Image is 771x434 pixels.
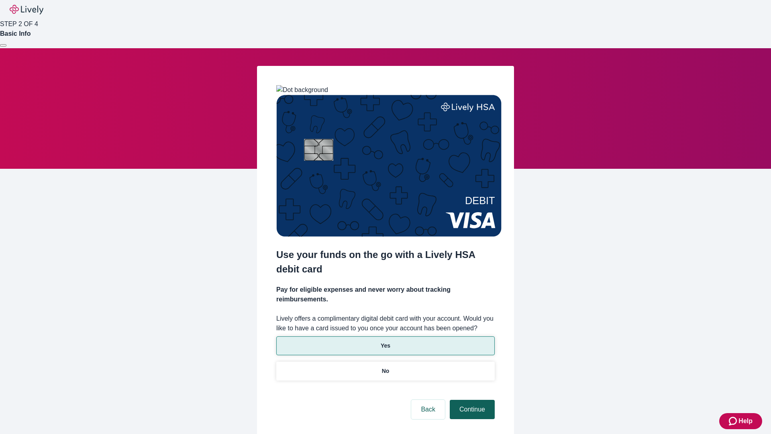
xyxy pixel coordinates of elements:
[276,336,495,355] button: Yes
[411,400,445,419] button: Back
[276,95,502,237] img: Debit card
[719,413,762,429] button: Zendesk support iconHelp
[381,342,390,350] p: Yes
[450,400,495,419] button: Continue
[276,85,328,95] img: Dot background
[276,314,495,333] label: Lively offers a complimentary digital debit card with your account. Would you like to have a card...
[276,362,495,381] button: No
[729,416,738,426] svg: Zendesk support icon
[276,285,495,304] h4: Pay for eligible expenses and never worry about tracking reimbursements.
[10,5,43,14] img: Lively
[738,416,753,426] span: Help
[276,248,495,276] h2: Use your funds on the go with a Lively HSA debit card
[382,367,390,375] p: No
